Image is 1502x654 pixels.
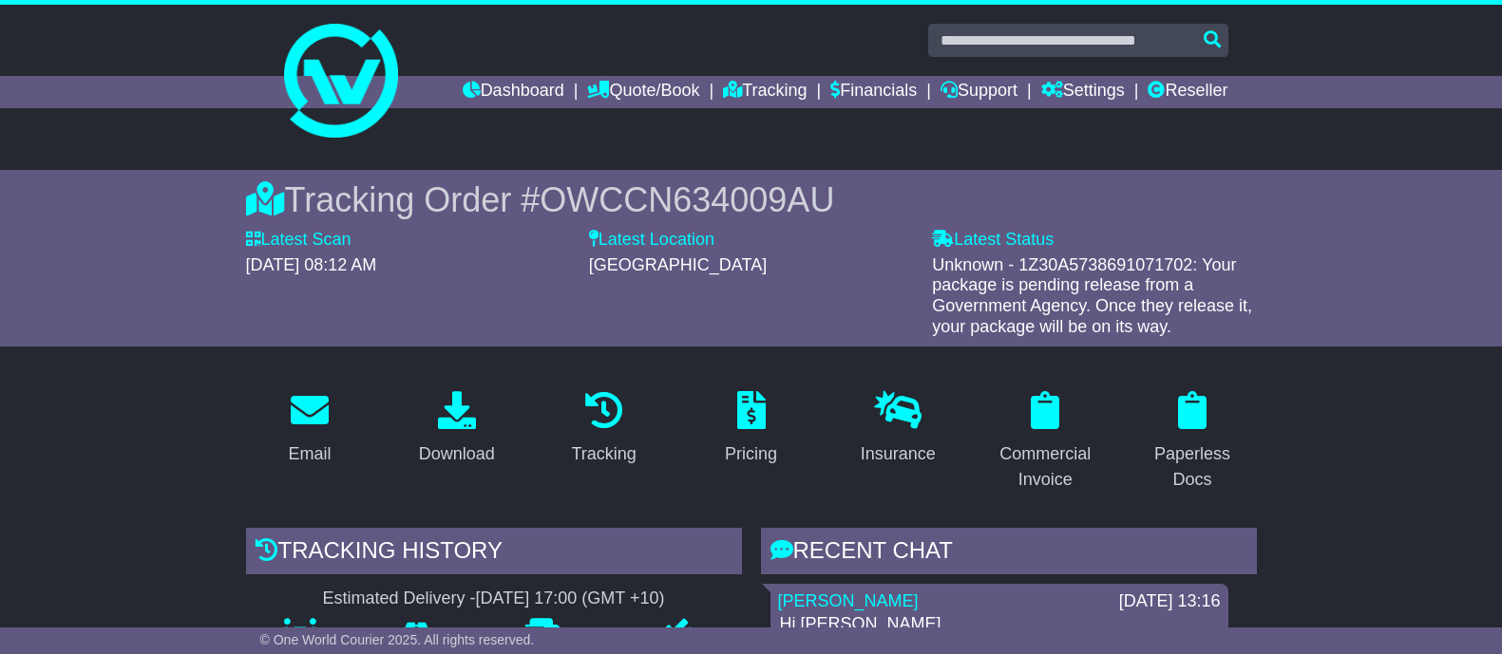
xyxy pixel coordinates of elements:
span: OWCCN634009AU [540,180,834,219]
div: Estimated Delivery - [246,589,742,609]
a: Financials [830,76,917,108]
label: Latest Scan [246,230,352,251]
span: Unknown - 1Z30A5738691071702: Your package is pending release from a Government Agency. Once they... [932,255,1252,336]
a: Download [407,384,507,474]
div: Tracking history [246,528,742,579]
div: Insurance [861,441,936,467]
label: Latest Location [589,230,714,251]
div: Pricing [725,441,777,467]
a: [PERSON_NAME] [778,591,919,610]
div: Tracking Order # [246,179,1257,220]
div: [DATE] 13:16 [1119,591,1221,612]
div: Paperless Docs [1141,441,1245,493]
a: Reseller [1148,76,1227,108]
a: Settings [1041,76,1125,108]
span: © One World Courier 2025. All rights reserved. [260,632,535,647]
a: Paperless Docs [1129,384,1257,499]
div: Tracking [571,441,636,467]
span: [DATE] 08:12 AM [246,255,377,274]
div: Email [288,441,331,467]
a: Quote/Book [587,76,699,108]
a: Dashboard [463,76,564,108]
div: Commercial Invoice [994,441,1097,493]
a: Tracking [559,384,648,474]
a: Tracking [723,76,807,108]
div: Download [419,441,495,467]
a: Insurance [848,384,948,474]
label: Latest Status [932,230,1054,251]
div: [DATE] 17:00 (GMT +10) [476,589,665,609]
a: Email [276,384,343,474]
a: Pricing [713,384,789,474]
a: Support [941,76,1017,108]
a: Commercial Invoice [981,384,1110,499]
div: RECENT CHAT [761,528,1257,579]
span: [GEOGRAPHIC_DATA] [589,255,767,274]
p: Hi [PERSON_NAME] [780,614,1219,635]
